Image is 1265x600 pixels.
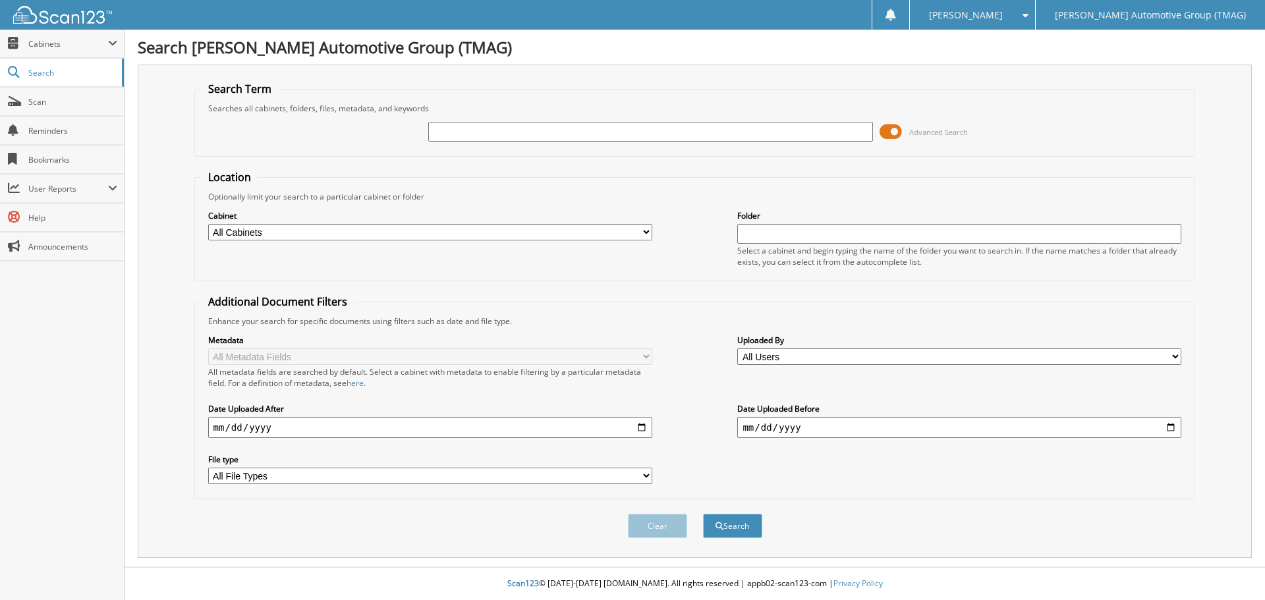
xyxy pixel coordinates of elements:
legend: Search Term [202,82,278,96]
a: here [347,377,364,389]
label: Uploaded By [737,335,1181,346]
span: Search [28,67,115,78]
span: Announcements [28,241,117,252]
span: [PERSON_NAME] Automotive Group (TMAG) [1055,11,1246,19]
a: Privacy Policy [833,578,883,589]
button: Clear [628,514,687,538]
div: Enhance your search for specific documents using filters such as date and file type. [202,315,1189,327]
legend: Location [202,170,258,184]
span: Scan123 [507,578,539,589]
label: Date Uploaded After [208,403,652,414]
label: Metadata [208,335,652,346]
div: All metadata fields are searched by default. Select a cabinet with metadata to enable filtering b... [208,366,652,389]
input: start [208,417,652,438]
h1: Search [PERSON_NAME] Automotive Group (TMAG) [138,36,1252,58]
img: scan123-logo-white.svg [13,6,112,24]
label: File type [208,454,652,465]
input: end [737,417,1181,438]
div: © [DATE]-[DATE] [DOMAIN_NAME]. All rights reserved | appb02-scan123-com | [125,568,1265,600]
span: Advanced Search [909,127,968,137]
div: Searches all cabinets, folders, files, metadata, and keywords [202,103,1189,114]
span: Bookmarks [28,154,117,165]
span: User Reports [28,183,108,194]
label: Folder [737,210,1181,221]
span: Help [28,212,117,223]
div: Select a cabinet and begin typing the name of the folder you want to search in. If the name match... [737,245,1181,267]
span: Scan [28,96,117,107]
button: Search [703,514,762,538]
span: Reminders [28,125,117,136]
span: Cabinets [28,38,108,49]
label: Cabinet [208,210,652,221]
span: [PERSON_NAME] [929,11,1003,19]
div: Optionally limit your search to a particular cabinet or folder [202,191,1189,202]
label: Date Uploaded Before [737,403,1181,414]
legend: Additional Document Filters [202,294,354,309]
